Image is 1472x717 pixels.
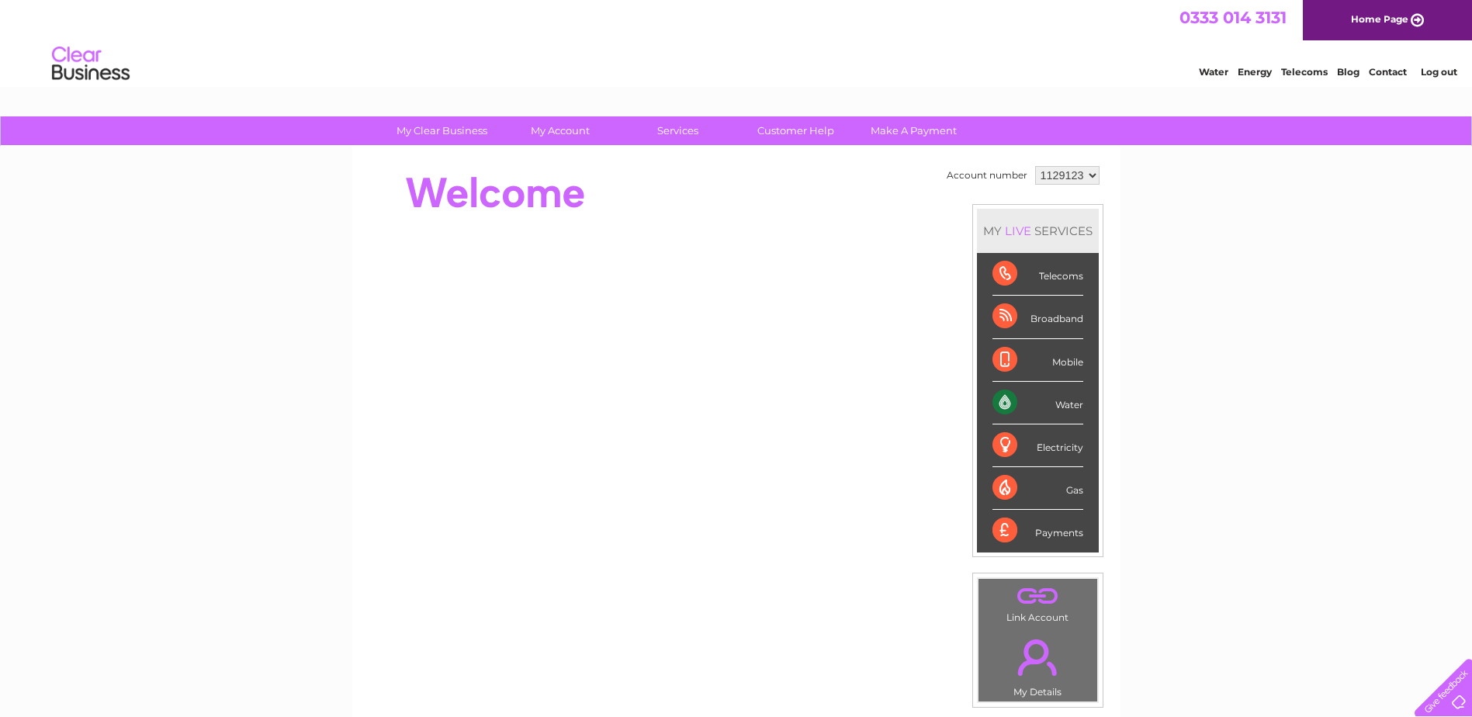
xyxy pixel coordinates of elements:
[1002,223,1034,238] div: LIVE
[1281,66,1328,78] a: Telecoms
[992,510,1083,552] div: Payments
[732,116,860,145] a: Customer Help
[1179,8,1287,27] a: 0333 014 3131
[496,116,624,145] a: My Account
[370,9,1103,75] div: Clear Business is a trading name of Verastar Limited (registered in [GEOGRAPHIC_DATA] No. 3667643...
[378,116,506,145] a: My Clear Business
[992,253,1083,296] div: Telecoms
[850,116,978,145] a: Make A Payment
[943,162,1031,189] td: Account number
[992,296,1083,338] div: Broadband
[978,578,1098,627] td: Link Account
[1238,66,1272,78] a: Energy
[1369,66,1407,78] a: Contact
[1421,66,1457,78] a: Log out
[978,626,1098,702] td: My Details
[992,339,1083,382] div: Mobile
[1199,66,1228,78] a: Water
[982,630,1093,684] a: .
[982,583,1093,610] a: .
[977,209,1099,253] div: MY SERVICES
[1337,66,1359,78] a: Blog
[614,116,742,145] a: Services
[992,424,1083,467] div: Electricity
[992,382,1083,424] div: Water
[992,467,1083,510] div: Gas
[51,40,130,88] img: logo.png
